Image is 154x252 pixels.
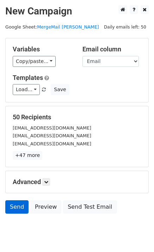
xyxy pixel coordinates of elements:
[13,141,91,146] small: [EMAIL_ADDRESS][DOMAIN_NAME]
[13,84,40,95] a: Load...
[82,45,142,53] h5: Email column
[37,24,99,30] a: MergeMail [PERSON_NAME]
[30,200,61,214] a: Preview
[101,23,149,31] span: Daily emails left: 50
[13,125,91,131] small: [EMAIL_ADDRESS][DOMAIN_NAME]
[13,178,141,186] h5: Advanced
[101,24,149,30] a: Daily emails left: 50
[119,218,154,252] iframe: Chat Widget
[5,24,99,30] small: Google Sheet:
[13,74,43,81] a: Templates
[13,151,42,160] a: +47 more
[5,200,29,214] a: Send
[51,84,69,95] button: Save
[13,56,56,67] a: Copy/paste...
[5,5,149,17] h2: New Campaign
[13,113,141,121] h5: 50 Recipients
[63,200,117,214] a: Send Test Email
[13,45,72,53] h5: Variables
[13,133,91,138] small: [EMAIL_ADDRESS][DOMAIN_NAME]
